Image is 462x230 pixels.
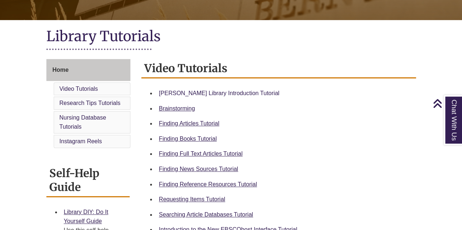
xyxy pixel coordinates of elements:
a: Nursing Database Tutorials [60,114,106,130]
h1: Library Tutorials [46,27,416,47]
a: Brainstorming [159,105,195,112]
a: Searching Article Databases Tutorial [159,211,253,218]
a: Back to Top [433,98,460,108]
h2: Self-Help Guide [46,164,130,197]
a: Library DIY: Do It Yourself Guide [64,209,108,225]
div: Guide Page Menu [46,59,131,149]
a: Finding Books Tutorial [159,136,217,142]
a: Home [46,59,131,81]
span: Home [53,67,69,73]
a: Requesting Items Tutorial [159,196,225,202]
a: Instagram Reels [60,138,102,144]
a: Finding Full Text Articles Tutorial [159,151,243,157]
a: Finding Articles Tutorial [159,120,219,126]
a: Finding News Sources Tutorial [159,166,238,172]
h2: Video Tutorials [141,59,416,78]
a: Research Tips Tutorials [60,100,121,106]
a: Finding Reference Resources Tutorial [159,181,257,187]
a: Video Tutorials [60,86,98,92]
a: [PERSON_NAME] Library Introduction Tutorial [159,90,279,96]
